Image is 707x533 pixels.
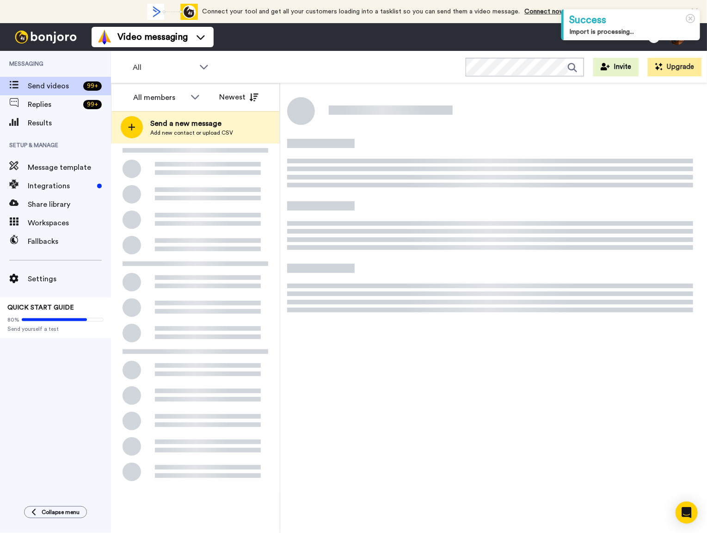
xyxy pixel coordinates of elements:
span: Send videos [28,81,80,92]
span: Workspaces [28,217,111,229]
span: Connect your tool and get all your customers loading into a tasklist so you can send them a video... [203,8,520,15]
div: Success [569,13,695,27]
span: Results [28,118,111,129]
a: Connect now [525,8,565,15]
span: Send yourself a test [7,325,104,333]
span: All [133,62,195,73]
span: Share library [28,199,111,210]
span: Collapse menu [42,508,80,516]
span: Video messaging [117,31,188,43]
span: Integrations [28,180,93,192]
div: Open Intercom Messenger [676,502,698,524]
span: Replies [28,99,80,110]
div: 99 + [83,100,102,109]
button: Collapse menu [24,506,87,518]
img: vm-color.svg [97,30,112,44]
span: QUICK START GUIDE [7,304,74,311]
div: Import is processing... [569,27,695,37]
button: Upgrade [648,58,701,76]
span: Message template [28,162,111,173]
div: 99 + [83,81,102,91]
div: All members [133,92,186,103]
span: 80% [7,316,19,323]
button: Newest [212,88,265,106]
span: Add new contact or upload CSV [150,129,233,136]
span: Send a new message [150,118,233,129]
button: Invite [593,58,639,76]
span: Fallbacks [28,236,111,247]
span: Settings [28,273,111,285]
div: animation [147,4,198,20]
img: bj-logo-header-white.svg [11,31,80,43]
